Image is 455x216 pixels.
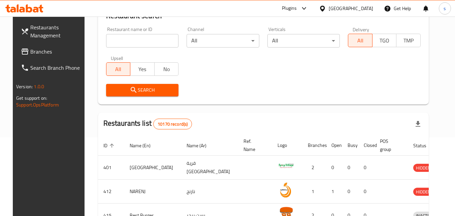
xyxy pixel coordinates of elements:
[278,158,294,175] img: Spicy Village
[30,23,84,39] span: Restaurants Management
[351,36,370,45] span: All
[342,180,358,204] td: 0
[106,84,179,96] button: Search
[106,62,131,76] button: All
[413,164,433,172] span: HIDDEN
[282,4,297,12] div: Plugins
[413,142,435,150] span: Status
[342,135,358,156] th: Busy
[133,64,152,74] span: Yes
[111,56,123,60] label: Upsell
[410,116,426,132] div: Export file
[154,121,192,127] span: 10170 record(s)
[358,135,375,156] th: Closed
[372,34,397,47] button: TGO
[358,180,375,204] td: 0
[243,137,264,153] span: Ref. Name
[380,137,400,153] span: POS group
[329,5,373,12] div: [GEOGRAPHIC_DATA]
[16,82,33,91] span: Version:
[396,34,421,47] button: TMP
[399,36,418,45] span: TMP
[157,64,176,74] span: No
[358,156,375,180] td: 0
[302,135,326,156] th: Branches
[278,182,294,198] img: NARENJ
[342,156,358,180] td: 0
[181,180,238,204] td: نارنج
[103,142,116,150] span: ID
[267,34,340,48] div: All
[98,180,124,204] td: 412
[124,156,181,180] td: [GEOGRAPHIC_DATA]
[106,34,179,48] input: Search for restaurant name or ID..
[353,27,369,32] label: Delivery
[302,180,326,204] td: 1
[15,43,89,60] a: Branches
[30,64,84,72] span: Search Branch Phone
[326,156,342,180] td: 0
[272,135,302,156] th: Logo
[130,62,155,76] button: Yes
[187,142,215,150] span: Name (Ar)
[187,34,259,48] div: All
[375,36,394,45] span: TGO
[413,188,433,196] span: HIDDEN
[30,48,84,56] span: Branches
[413,188,433,196] div: HIDDEN
[109,64,128,74] span: All
[111,86,173,94] span: Search
[153,119,192,129] div: Total records count
[15,19,89,43] a: Restaurants Management
[302,156,326,180] td: 2
[326,135,342,156] th: Open
[16,94,47,102] span: Get support on:
[103,118,192,129] h2: Restaurants list
[15,60,89,76] a: Search Branch Phone
[16,100,59,109] a: Support.OpsPlatform
[34,82,44,91] span: 1.0.0
[444,5,446,12] span: s
[106,11,421,21] h2: Restaurant search
[326,180,342,204] td: 1
[98,156,124,180] td: 401
[154,62,179,76] button: No
[124,180,181,204] td: NARENJ
[348,34,372,47] button: All
[130,142,159,150] span: Name (En)
[181,156,238,180] td: قرية [GEOGRAPHIC_DATA]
